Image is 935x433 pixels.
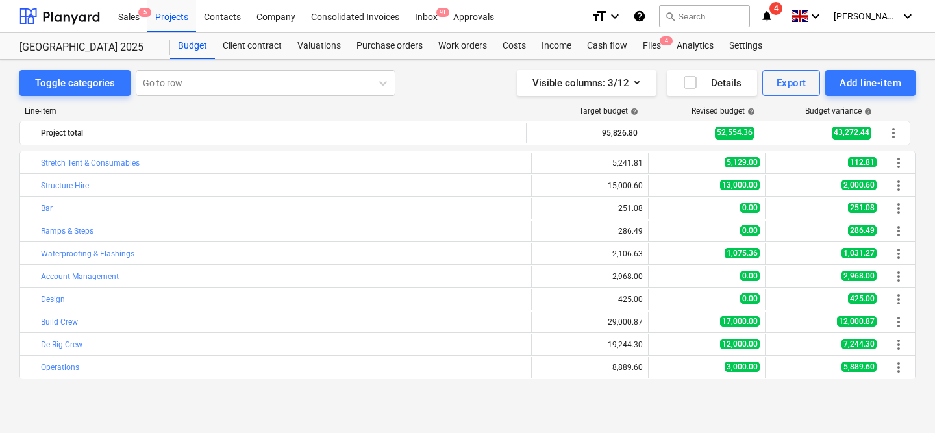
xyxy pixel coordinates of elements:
[769,2,782,15] span: 4
[19,41,155,55] div: [GEOGRAPHIC_DATA] 2025
[579,33,635,59] a: Cash flow
[592,8,607,24] i: format_size
[41,204,53,213] a: Bar
[837,316,877,327] span: 12,000.87
[682,75,742,92] div: Details
[41,340,82,349] a: De-Rig Crew
[537,340,643,349] div: 19,244.30
[517,70,656,96] button: Visible columns:3/12
[138,8,151,17] span: 5
[41,249,134,258] a: Waterproofing & Flashings
[720,316,760,327] span: 17,000.00
[825,70,916,96] button: Add line-item
[891,178,906,193] span: More actions
[35,75,115,92] div: Toggle categories
[579,106,638,116] div: Target budget
[532,123,638,143] div: 95,826.80
[891,291,906,307] span: More actions
[537,272,643,281] div: 2,968.00
[740,225,760,236] span: 0.00
[832,127,871,139] span: 43,272.44
[41,295,65,304] a: Design
[762,70,821,96] button: Export
[495,33,534,59] a: Costs
[41,272,119,281] a: Account Management
[720,339,760,349] span: 12,000.00
[760,8,773,24] i: notifications
[720,180,760,190] span: 13,000.00
[848,157,877,167] span: 112.81
[290,33,349,59] a: Valuations
[891,155,906,171] span: More actions
[215,33,290,59] a: Client contract
[721,33,770,59] div: Settings
[808,8,823,24] i: keyboard_arrow_down
[537,317,643,327] div: 29,000.87
[740,203,760,213] span: 0.00
[41,363,79,372] a: Operations
[537,158,643,167] div: 5,241.81
[635,33,669,59] div: Files
[41,317,78,327] a: Build Crew
[840,75,901,92] div: Add line-item
[740,293,760,304] span: 0.00
[841,180,877,190] span: 2,000.60
[537,204,643,213] div: 251.08
[537,181,643,190] div: 15,000.60
[900,8,916,24] i: keyboard_arrow_down
[665,11,675,21] span: search
[841,362,877,372] span: 5,889.60
[534,33,579,59] a: Income
[725,157,760,167] span: 5,129.00
[891,269,906,284] span: More actions
[659,5,750,27] button: Search
[660,36,673,45] span: 4
[537,363,643,372] div: 8,889.60
[870,371,935,433] iframe: Chat Widget
[692,106,755,116] div: Revised budget
[725,362,760,372] span: 3,000.00
[745,108,755,116] span: help
[628,108,638,116] span: help
[891,201,906,216] span: More actions
[532,75,641,92] div: Visible columns : 3/12
[349,33,430,59] a: Purchase orders
[19,106,527,116] div: Line-item
[891,314,906,330] span: More actions
[537,227,643,236] div: 286.49
[41,181,89,190] a: Structure Hire
[725,248,760,258] span: 1,075.36
[635,33,669,59] a: Files4
[848,225,877,236] span: 286.49
[891,246,906,262] span: More actions
[805,106,872,116] div: Budget variance
[891,337,906,353] span: More actions
[436,8,449,17] span: 9+
[19,70,131,96] button: Toggle categories
[848,293,877,304] span: 425.00
[740,271,760,281] span: 0.00
[667,70,757,96] button: Details
[834,11,899,21] span: [PERSON_NAME]
[537,249,643,258] div: 2,106.63
[41,227,93,236] a: Ramps & Steps
[537,295,643,304] div: 425.00
[633,8,646,24] i: Knowledge base
[891,360,906,375] span: More actions
[841,248,877,258] span: 1,031.27
[430,33,495,59] a: Work orders
[41,123,521,143] div: Project total
[886,125,901,141] span: More actions
[841,271,877,281] span: 2,968.00
[41,158,140,167] a: Stretch Tent & Consumables
[715,127,754,139] span: 52,554.36
[170,33,215,59] a: Budget
[841,339,877,349] span: 7,244.30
